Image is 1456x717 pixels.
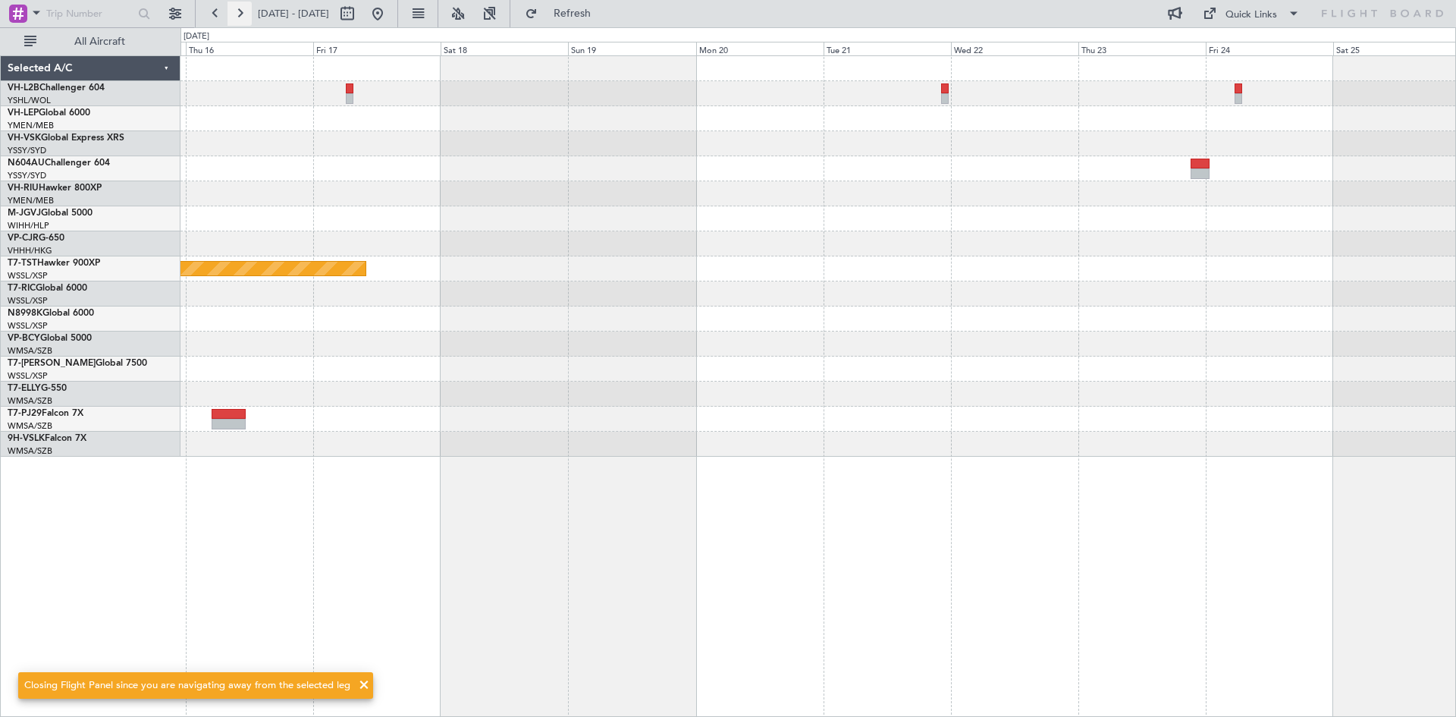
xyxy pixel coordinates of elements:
[568,42,695,55] div: Sun 19
[8,384,41,393] span: T7-ELLY
[8,234,64,243] a: VP-CJRG-650
[1078,42,1206,55] div: Thu 23
[8,134,124,143] a: VH-VSKGlobal Express XRS
[8,409,83,418] a: T7-PJ29Falcon 7X
[8,209,93,218] a: M-JGVJGlobal 5000
[8,270,48,281] a: WSSL/XSP
[24,678,350,693] div: Closing Flight Panel since you are navigating away from the selected leg
[8,309,42,318] span: N8998K
[951,42,1078,55] div: Wed 22
[8,359,96,368] span: T7-[PERSON_NAME]
[8,170,46,181] a: YSSY/SYD
[8,234,39,243] span: VP-CJR
[8,420,52,432] a: WMSA/SZB
[8,108,39,118] span: VH-LEP
[8,195,54,206] a: YMEN/MEB
[8,284,87,293] a: T7-RICGlobal 6000
[8,395,52,407] a: WMSA/SZB
[313,42,441,55] div: Fri 17
[8,359,147,368] a: T7-[PERSON_NAME]Global 7500
[8,259,100,268] a: T7-TSTHawker 900XP
[17,30,165,54] button: All Aircraft
[8,184,102,193] a: VH-RIUHawker 800XP
[8,445,52,457] a: WMSA/SZB
[8,159,45,168] span: N604AU
[8,384,67,393] a: T7-ELLYG-550
[8,245,52,256] a: VHHH/HKG
[8,334,92,343] a: VP-BCYGlobal 5000
[8,95,51,106] a: YSHL/WOL
[696,42,824,55] div: Mon 20
[8,409,42,418] span: T7-PJ29
[8,345,52,357] a: WMSA/SZB
[8,295,48,307] a: WSSL/XSP
[8,83,39,93] span: VH-L2B
[8,220,49,231] a: WIHH/HLP
[8,184,39,193] span: VH-RIU
[8,108,90,118] a: VH-LEPGlobal 6000
[8,434,86,443] a: 9H-VSLKFalcon 7X
[8,309,94,318] a: N8998KGlobal 6000
[258,7,329,20] span: [DATE] - [DATE]
[824,42,951,55] div: Tue 21
[518,2,609,26] button: Refresh
[8,259,37,268] span: T7-TST
[8,370,48,382] a: WSSL/XSP
[46,2,133,25] input: Trip Number
[186,42,313,55] div: Thu 16
[541,8,604,19] span: Refresh
[8,434,45,443] span: 9H-VSLK
[8,145,46,156] a: YSSY/SYD
[8,209,41,218] span: M-JGVJ
[441,42,568,55] div: Sat 18
[1206,42,1333,55] div: Fri 24
[8,134,41,143] span: VH-VSK
[8,159,110,168] a: N604AUChallenger 604
[8,120,54,131] a: YMEN/MEB
[1225,8,1277,23] div: Quick Links
[8,334,40,343] span: VP-BCY
[8,284,36,293] span: T7-RIC
[39,36,160,47] span: All Aircraft
[184,30,209,43] div: [DATE]
[1195,2,1307,26] button: Quick Links
[8,320,48,332] a: WSSL/XSP
[8,83,105,93] a: VH-L2BChallenger 604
